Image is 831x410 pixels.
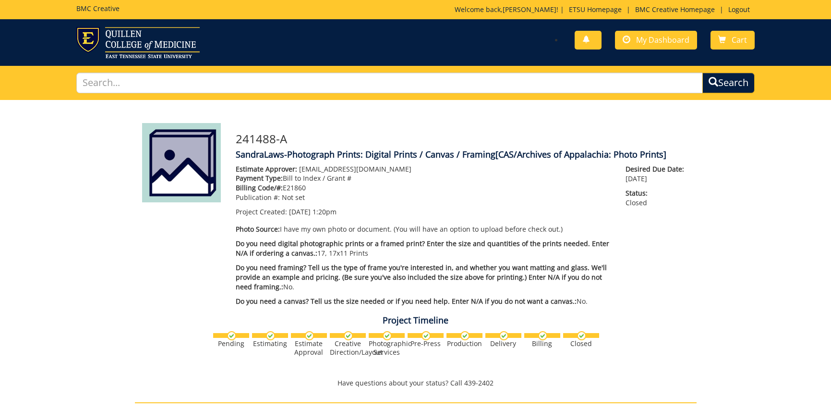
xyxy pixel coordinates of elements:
[236,164,297,174] span: Estimate Approver:
[76,5,120,12] h5: BMC Creative
[369,339,405,357] div: Photographic Services
[236,183,612,193] p: E21860
[236,224,612,234] p: I have my own photo or document. (You will have an option to upload before check out.)
[236,297,577,306] span: Do you need a canvas? Tell us the size needed or if you need help. Enter N/A if you do not want a...
[289,207,337,216] span: [DATE] 1:20pm
[626,188,689,198] span: Status:
[538,331,547,340] img: checkmark
[455,5,755,14] p: Welcome back, ! | | |
[626,164,689,184] p: [DATE]
[76,73,703,93] input: Search...
[236,224,280,234] span: Photo Source:
[503,5,556,14] a: [PERSON_NAME]
[252,339,288,348] div: Estimating
[499,331,508,340] img: checkmark
[236,239,609,258] span: Do you need digital photographic prints or a framed print? Enter the size and quantities of the p...
[460,331,470,340] img: checkmark
[236,297,612,306] p: No.
[422,331,431,340] img: checkmark
[626,188,689,208] p: Closed
[291,339,327,357] div: Estimate Approval
[236,239,612,258] p: 17, 17x11 Prints
[236,193,280,202] span: Publication #:
[408,339,444,348] div: Pre-Press
[135,378,697,388] p: Have questions about your status? Call 439-2402
[236,263,607,291] span: Do you need framing? Tell us the type of frame you're interested in, and whether you want matting...
[227,331,236,340] img: checkmark
[702,73,755,93] button: Search
[305,331,314,340] img: checkmark
[577,331,586,340] img: checkmark
[723,5,755,14] a: Logout
[282,193,305,202] span: Not set
[615,31,697,50] a: My Dashboard
[236,174,283,183] span: Payment Type:
[236,263,612,292] p: No.
[236,164,612,174] p: [EMAIL_ADDRESS][DOMAIN_NAME]
[236,133,689,145] h3: 241488-A
[732,35,747,45] span: Cart
[563,339,599,348] div: Closed
[213,339,249,348] div: Pending
[630,5,720,14] a: BMC Creative Homepage
[344,331,353,340] img: checkmark
[524,339,560,348] div: Billing
[266,331,275,340] img: checkmark
[383,331,392,340] img: checkmark
[495,149,666,160] span: [CAS/Archives of Appalachia: Photo Prints]
[636,35,689,45] span: My Dashboard
[485,339,521,348] div: Delivery
[711,31,755,50] a: Cart
[135,316,697,325] h4: Project Timeline
[626,164,689,174] span: Desired Due Date:
[236,183,283,192] span: Billing Code/#:
[236,207,287,216] span: Project Created:
[446,339,482,348] div: Production
[76,27,200,58] img: ETSU logo
[236,150,689,160] h4: SandraLaws-Photograph Prints: Digital Prints / Canvas / Framing
[142,123,221,202] img: Product featured image
[236,174,612,183] p: Bill to Index / Grant #
[564,5,626,14] a: ETSU Homepage
[330,339,366,357] div: Creative Direction/Layout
